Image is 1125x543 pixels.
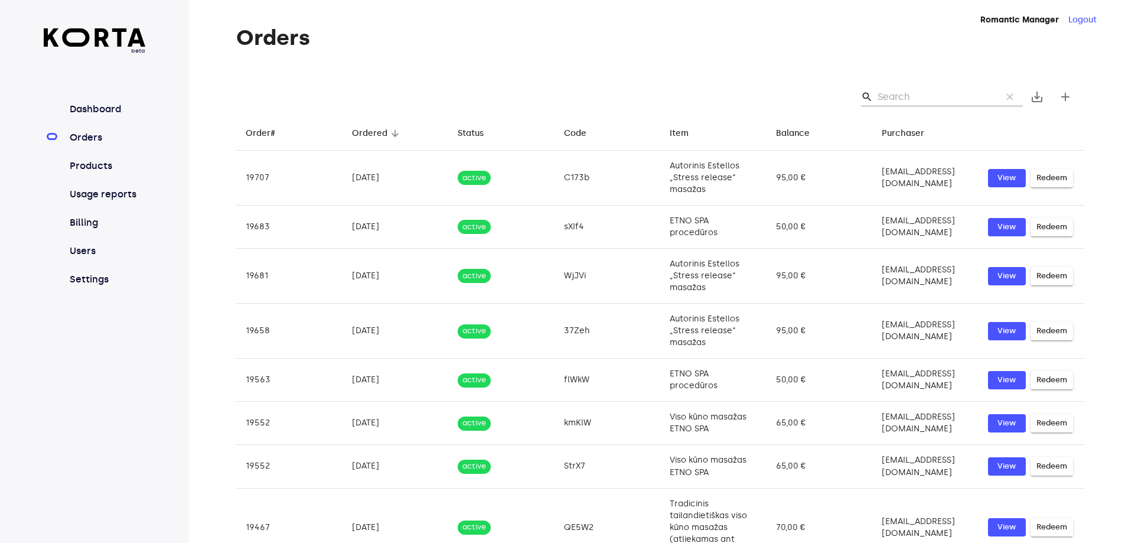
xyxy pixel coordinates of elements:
[44,28,146,55] a: beta
[343,249,449,304] td: [DATE]
[555,402,661,445] td: kmKlW
[776,126,810,141] div: Balance
[660,359,767,402] td: ETNO SPA procedūros
[1068,14,1097,26] button: Logout
[67,159,146,173] a: Products
[1031,322,1073,340] button: Redeem
[1051,83,1080,111] button: Create new gift card
[458,461,491,472] span: active
[767,359,873,402] td: 50,00 €
[555,359,661,402] td: flWkW
[767,445,873,488] td: 65,00 €
[861,91,873,103] span: Search
[1031,371,1073,389] button: Redeem
[236,206,343,249] td: 19683
[236,402,343,445] td: 19552
[1031,169,1073,187] button: Redeem
[343,402,449,445] td: [DATE]
[878,87,992,106] input: Search
[246,126,291,141] span: Order#
[343,206,449,249] td: [DATE]
[767,402,873,445] td: 65,00 €
[458,375,491,386] span: active
[1036,171,1067,185] span: Redeem
[555,249,661,304] td: WjJVi
[988,371,1026,389] a: View
[988,322,1026,340] button: View
[872,249,979,304] td: [EMAIL_ADDRESS][DOMAIN_NAME]
[236,445,343,488] td: 19552
[670,126,689,141] div: Item
[872,304,979,359] td: [EMAIL_ADDRESS][DOMAIN_NAME]
[458,126,499,141] span: Status
[1031,267,1073,285] button: Redeem
[67,131,146,145] a: Orders
[660,304,767,359] td: Autorinis Estellos „Stress release“ masažas
[994,171,1020,185] span: View
[988,457,1026,476] button: View
[44,47,146,55] span: beta
[660,402,767,445] td: Viso kūno masažas ETNO SPA
[458,173,491,184] span: active
[67,187,146,201] a: Usage reports
[458,418,491,429] span: active
[980,15,1059,25] strong: Romantic Manager
[458,126,484,141] div: Status
[988,169,1026,187] button: View
[660,151,767,206] td: Autorinis Estellos „Stress release“ masažas
[1058,90,1072,104] span: add
[555,304,661,359] td: 37Zeh
[988,414,1026,433] button: View
[994,324,1020,338] span: View
[988,218,1026,236] button: View
[872,402,979,445] td: [EMAIL_ADDRESS][DOMAIN_NAME]
[872,206,979,249] td: [EMAIL_ADDRESS][DOMAIN_NAME]
[343,359,449,402] td: [DATE]
[555,445,661,488] td: StrX7
[1031,218,1073,236] button: Redeem
[1036,220,1067,234] span: Redeem
[352,126,387,141] div: Ordered
[1036,373,1067,387] span: Redeem
[67,216,146,230] a: Billing
[1030,90,1044,104] span: save_alt
[994,460,1020,473] span: View
[236,249,343,304] td: 19681
[670,126,704,141] span: Item
[236,151,343,206] td: 19707
[555,151,661,206] td: C173b
[988,518,1026,537] button: View
[1036,324,1067,338] span: Redeem
[660,445,767,488] td: Viso kūno masažas ETNO SPA
[67,102,146,116] a: Dashboard
[1036,417,1067,430] span: Redeem
[1036,460,1067,473] span: Redeem
[343,304,449,359] td: [DATE]
[564,126,586,141] div: Code
[660,249,767,304] td: Autorinis Estellos „Stress release“ masažas
[776,126,825,141] span: Balance
[458,271,491,282] span: active
[767,249,873,304] td: 95,00 €
[1031,457,1073,476] button: Redeem
[67,244,146,258] a: Users
[767,304,873,359] td: 95,00 €
[390,128,400,139] span: arrow_downward
[882,126,924,141] div: Purchaser
[994,269,1020,283] span: View
[994,417,1020,430] span: View
[767,206,873,249] td: 50,00 €
[236,359,343,402] td: 19563
[343,445,449,488] td: [DATE]
[352,126,403,141] span: Ordered
[872,445,979,488] td: [EMAIL_ADDRESS][DOMAIN_NAME]
[1036,521,1067,534] span: Redeem
[458,522,491,533] span: active
[236,26,1084,50] h1: Orders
